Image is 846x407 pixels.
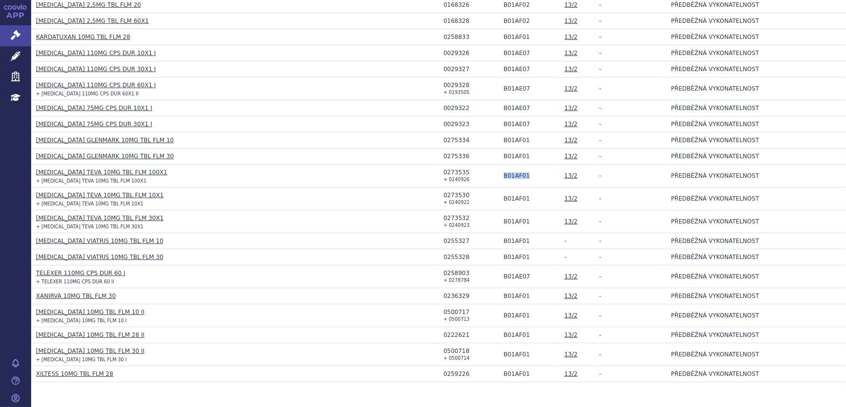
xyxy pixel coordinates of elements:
small: + 0278784 [443,277,470,283]
small: + [MEDICAL_DATA] 10MG TBL FLM 10 I [36,318,127,323]
td: RIVAROXABAN [499,148,560,165]
span: - [599,238,601,244]
div: 0168326 [443,1,499,8]
a: 13/2 [564,273,577,280]
a: [MEDICAL_DATA] 75MG CPS DUR 30X1 I [36,121,152,128]
td: PŘEDBĚŽNÁ VYKONATELNOST [666,148,846,165]
a: [MEDICAL_DATA] 2,5MG TBL FLM 20 [36,1,141,8]
a: [MEDICAL_DATA] VIATRIS 10MG TBL FLM 30 [36,254,164,260]
span: - [564,254,566,260]
a: [MEDICAL_DATA] 2,5MG TBL FLM 60X1 [36,18,149,24]
td: DABIGATRAN-ETEXILÁT [499,265,560,288]
a: 13/2 [564,351,577,358]
a: TELEXER 110MG CPS DUR 60 I [36,270,125,277]
td: RIVAROXABAN [499,165,560,187]
td: PŘEDBĚŽNÁ VYKONATELNOST [666,45,846,61]
a: [MEDICAL_DATA] VIATRIS 10MG TBL FLM 10 [36,238,164,244]
small: + TELEXER 110MG CPS DUR 60 II [36,279,114,284]
a: 13/2 [564,105,577,111]
a: [MEDICAL_DATA] 110MG CPS DUR 10X1 I [36,50,156,56]
span: - [599,85,601,92]
div: 0258833 [443,34,499,40]
span: - [599,1,601,8]
td: RIVAROXABAN [499,249,560,265]
div: 0029322 [443,105,499,111]
small: + 0500714 [443,355,470,361]
td: PŘEDBĚŽNÁ VYKONATELNOST [666,116,846,132]
a: [MEDICAL_DATA] 110MG CPS DUR 60X1 I [36,82,156,89]
span: - [599,332,601,338]
td: PŘEDBĚŽNÁ VYKONATELNOST [666,343,846,366]
td: PŘEDBĚŽNÁ VYKONATELNOST [666,327,846,343]
td: PŘEDBĚŽNÁ VYKONATELNOST [666,288,846,304]
div: 0258903 [443,270,499,277]
span: - [564,238,566,244]
span: - [599,351,601,358]
td: DABIGATRAN-ETEXILÁT [499,100,560,116]
td: RIVAROXABAN [499,233,560,249]
td: PŘEDBĚŽNÁ VYKONATELNOST [666,165,846,187]
td: PŘEDBĚŽNÁ VYKONATELNOST [666,132,846,148]
td: RIVAROXABAN [499,304,560,327]
div: 0029327 [443,66,499,73]
span: - [599,370,601,377]
td: PŘEDBĚŽNÁ VYKONATELNOST [666,61,846,77]
small: + [MEDICAL_DATA] TEVA 10MG TBL FLM 10X1 [36,201,144,206]
span: - [599,137,601,144]
a: 13/2 [564,85,577,92]
td: RIVAROXABAN [499,29,560,45]
a: 13/2 [564,137,577,144]
td: RIVAROXABAN [499,327,560,343]
a: 13/2 [564,172,577,179]
span: - [599,105,601,111]
span: - [599,293,601,299]
a: 13/2 [564,332,577,338]
a: [MEDICAL_DATA] 10MG TBL FLM 10 II [36,309,145,315]
a: [MEDICAL_DATA] TEVA 10MG TBL FLM 10X1 [36,192,164,199]
td: DABIGATRAN-ETEXILÁT [499,116,560,132]
td: DABIGATRAN-ETEXILÁT [499,77,560,100]
span: - [599,34,601,40]
a: 13/2 [564,312,577,319]
div: 0255328 [443,254,499,260]
span: - [599,66,601,73]
div: 0236329 [443,293,499,299]
div: 0029328 [443,82,499,89]
small: + 0193505 [443,90,470,95]
a: 13/2 [564,218,577,225]
a: 13/2 [564,50,577,56]
div: 0275334 [443,137,499,144]
a: 13/2 [564,370,577,377]
td: PŘEDBĚŽNÁ VYKONATELNOST [666,29,846,45]
a: XILTESS 10MG TBL FLM 28 [36,370,113,377]
small: + 0240923 [443,222,470,228]
a: 13/2 [564,1,577,8]
div: 0029326 [443,50,499,56]
a: [MEDICAL_DATA] 10MG TBL FLM 30 II [36,348,145,354]
small: + 0240926 [443,177,470,182]
a: [MEDICAL_DATA] TEVA 10MG TBL FLM 30X1 [36,215,164,222]
span: - [599,254,601,260]
td: PŘEDBĚŽNÁ VYKONATELNOST [666,366,846,382]
div: 0500717 [443,309,499,315]
span: - [599,153,601,160]
small: + [MEDICAL_DATA] 10MG TBL FLM 30 I [36,357,127,362]
a: XANIRVA 10MG TBL FLM 30 [36,293,116,299]
td: PŘEDBĚŽNÁ VYKONATELNOST [666,249,846,265]
div: 0273535 [443,169,499,176]
small: + [MEDICAL_DATA] 110MG CPS DUR 60X1 II [36,91,139,96]
a: [MEDICAL_DATA] 110MG CPS DUR 30X1 I [36,66,156,73]
div: 0275336 [443,153,499,160]
small: + 0240921 [443,200,470,205]
td: RIVAROXABAN [499,288,560,304]
span: - [599,121,601,128]
small: + 0500713 [443,316,470,322]
a: [MEDICAL_DATA] GLENMARK 10MG TBL FLM 10 [36,137,174,144]
a: 13/2 [564,121,577,128]
a: 13/2 [564,153,577,160]
td: PŘEDBĚŽNÁ VYKONATELNOST [666,265,846,288]
td: RIVAROXABAN [499,187,560,210]
span: - [599,312,601,319]
td: PŘEDBĚŽNÁ VYKONATELNOST [666,210,846,233]
a: KARDATUXAN 10MG TBL FLM 28 [36,34,130,40]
